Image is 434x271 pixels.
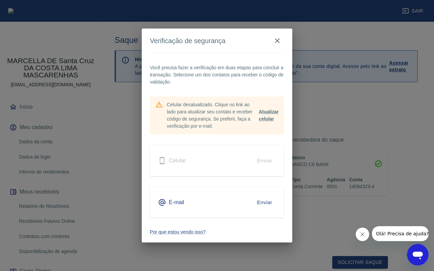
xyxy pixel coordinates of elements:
[167,101,256,130] p: Celular desatualizado. Clique no link ao lado para atualizar seu contato e receber código de segu...
[356,228,369,241] iframe: Fechar mensagem
[150,229,284,236] a: Por que estou vendo isso?
[253,195,276,210] button: Enviar
[4,5,57,10] span: Olá! Precisa de ajuda?
[372,226,429,241] iframe: Mensagem da empresa
[150,37,225,45] h4: Verificação de segurança
[169,157,186,164] h5: Celular
[407,244,429,266] iframe: Botão para abrir a janela de mensagens
[169,199,184,206] h5: E-mail
[259,108,279,123] a: Atualizar celular
[150,64,284,86] p: Você precisa fazer a verificação em duas etapas para concluir a transação. Selecione um dos conta...
[259,109,279,122] span: Atualizar celular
